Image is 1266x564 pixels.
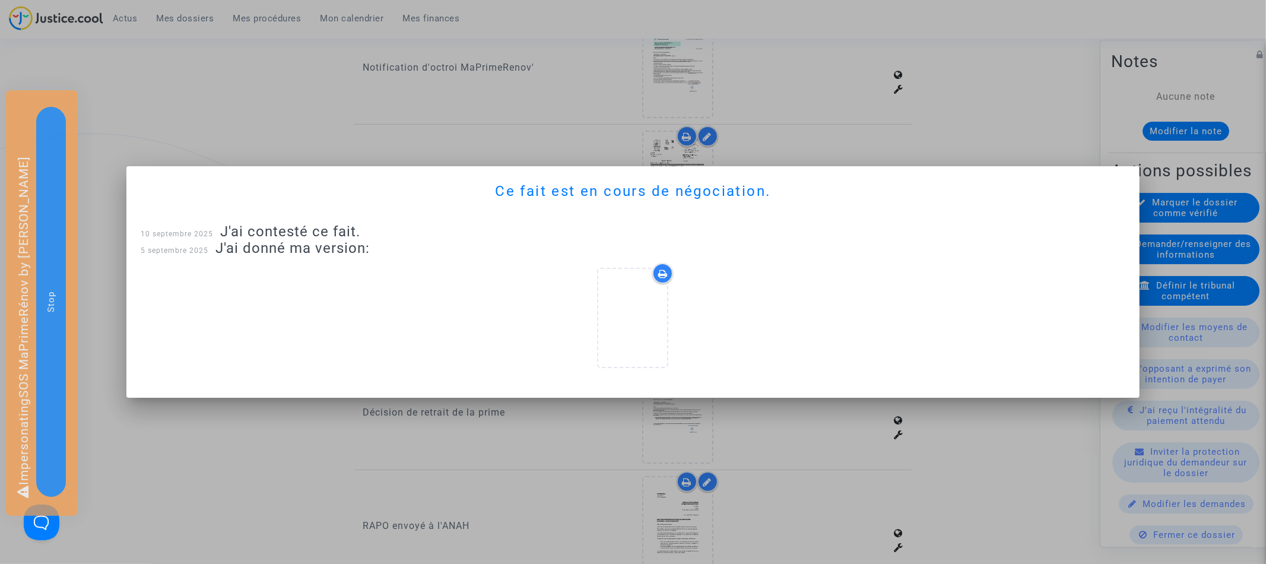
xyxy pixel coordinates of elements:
[46,291,56,312] span: Stop
[6,90,78,516] div: Impersonating
[215,240,370,256] span: J'ai donné ma version:
[141,246,208,255] span: 5 septembre 2025
[495,183,770,199] span: Ce fait est en cours de négociation.
[141,230,213,238] span: 10 septembre 2025
[24,505,59,540] iframe: Help Scout Beacon - Open
[220,223,360,240] span: J'ai contesté ce fait.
